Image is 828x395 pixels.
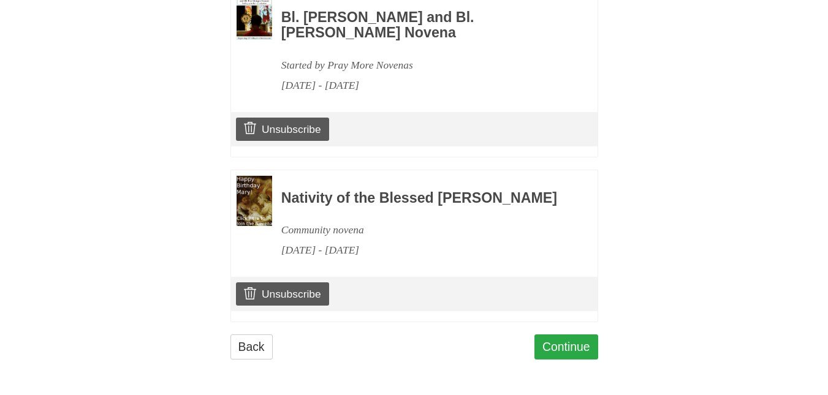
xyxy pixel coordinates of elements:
[281,220,564,240] div: Community novena
[230,334,273,359] a: Back
[281,75,564,96] div: [DATE] - [DATE]
[237,176,272,226] img: Novena image
[534,334,598,359] a: Continue
[281,240,564,260] div: [DATE] - [DATE]
[281,10,564,41] h3: Bl. [PERSON_NAME] and Bl. [PERSON_NAME] Novena
[281,190,564,206] h3: Nativity of the Blessed [PERSON_NAME]
[236,282,329,306] a: Unsubscribe
[281,55,564,75] div: Started by Pray More Novenas
[236,118,329,141] a: Unsubscribe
